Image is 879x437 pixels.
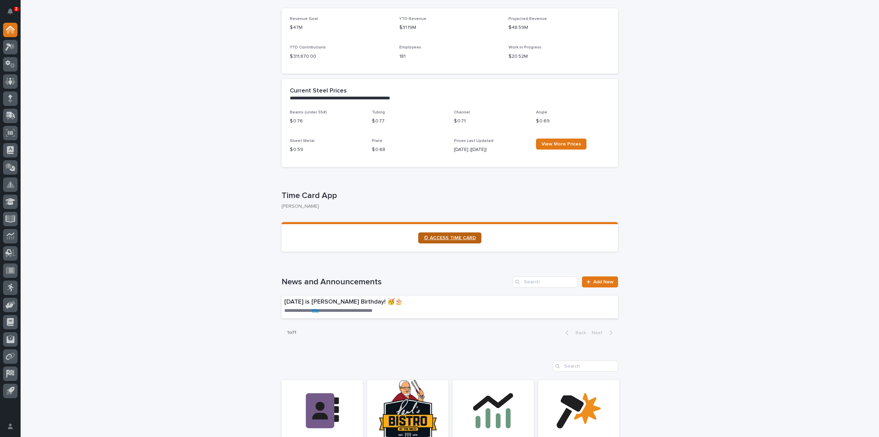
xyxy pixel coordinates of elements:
span: Angle [536,110,547,114]
span: YTD Revenue [399,17,426,21]
div: Notifications2 [9,8,18,19]
p: $ 0.76 [290,118,364,125]
a: View More Prices [536,139,586,150]
p: $48.59M [509,24,610,31]
span: Next [592,330,607,335]
p: $31.19M [399,24,501,31]
p: $20.52M [509,53,610,60]
p: [DATE] is [PERSON_NAME] Birthday! 🥳🎂 [284,298,518,306]
span: Work in Progress [509,45,541,50]
input: Search [513,276,578,287]
span: YTD Contributions [290,45,326,50]
button: Next [589,330,618,336]
p: $ 0.69 [536,118,610,125]
span: Add New [593,280,614,284]
span: Tubing [372,110,385,114]
span: Channel [454,110,470,114]
span: Beams (under 55#) [290,110,327,114]
p: $ 311,870.00 [290,53,391,60]
p: Time Card App [282,191,615,201]
span: Sheet Metal [290,139,315,143]
h1: News and Announcements [282,277,510,287]
input: Search [553,361,618,372]
p: $ 0.68 [372,146,446,153]
p: [PERSON_NAME] [282,204,613,209]
p: [DATE] ([DATE]) [454,146,528,153]
p: $ 0.77 [372,118,446,125]
p: 2 [15,7,18,11]
p: $47M [290,24,391,31]
p: $ 0.59 [290,146,364,153]
a: ⏲ ACCESS TIME CARD [418,232,481,243]
span: Revenue Goal [290,17,318,21]
button: Notifications [3,4,18,19]
button: Back [560,330,589,336]
p: $ 0.71 [454,118,528,125]
p: 181 [399,53,501,60]
p: 1 of 1 [282,324,302,341]
span: Back [571,330,586,335]
h2: Current Steel Prices [290,87,347,95]
span: ⏲ ACCESS TIME CARD [424,236,476,240]
span: Projected Revenue [509,17,547,21]
span: Employees [399,45,421,50]
span: Plate [372,139,383,143]
a: Add New [582,276,618,287]
span: View More Prices [541,142,581,146]
span: Prices Last Updated [454,139,493,143]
